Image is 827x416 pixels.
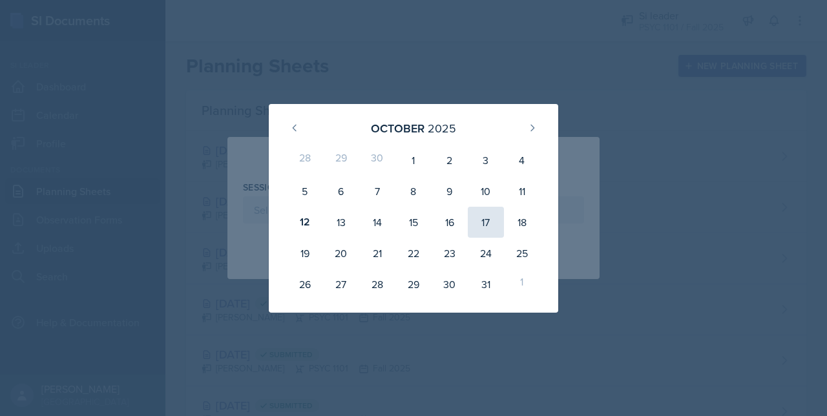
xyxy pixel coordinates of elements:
[432,207,468,238] div: 16
[395,269,432,300] div: 29
[359,176,395,207] div: 7
[287,176,323,207] div: 5
[468,176,504,207] div: 10
[287,145,323,176] div: 28
[504,176,540,207] div: 11
[359,207,395,238] div: 14
[359,238,395,269] div: 21
[468,207,504,238] div: 17
[395,145,432,176] div: 1
[287,207,323,238] div: 12
[323,207,359,238] div: 13
[432,176,468,207] div: 9
[323,269,359,300] div: 27
[359,145,395,176] div: 30
[432,238,468,269] div: 23
[323,145,359,176] div: 29
[504,269,540,300] div: 1
[468,238,504,269] div: 24
[504,207,540,238] div: 18
[395,207,432,238] div: 15
[395,176,432,207] div: 8
[371,120,424,137] div: October
[432,269,468,300] div: 30
[468,269,504,300] div: 31
[395,238,432,269] div: 22
[323,238,359,269] div: 20
[432,145,468,176] div: 2
[504,145,540,176] div: 4
[504,238,540,269] div: 25
[287,269,323,300] div: 26
[428,120,456,137] div: 2025
[468,145,504,176] div: 3
[359,269,395,300] div: 28
[323,176,359,207] div: 6
[287,238,323,269] div: 19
